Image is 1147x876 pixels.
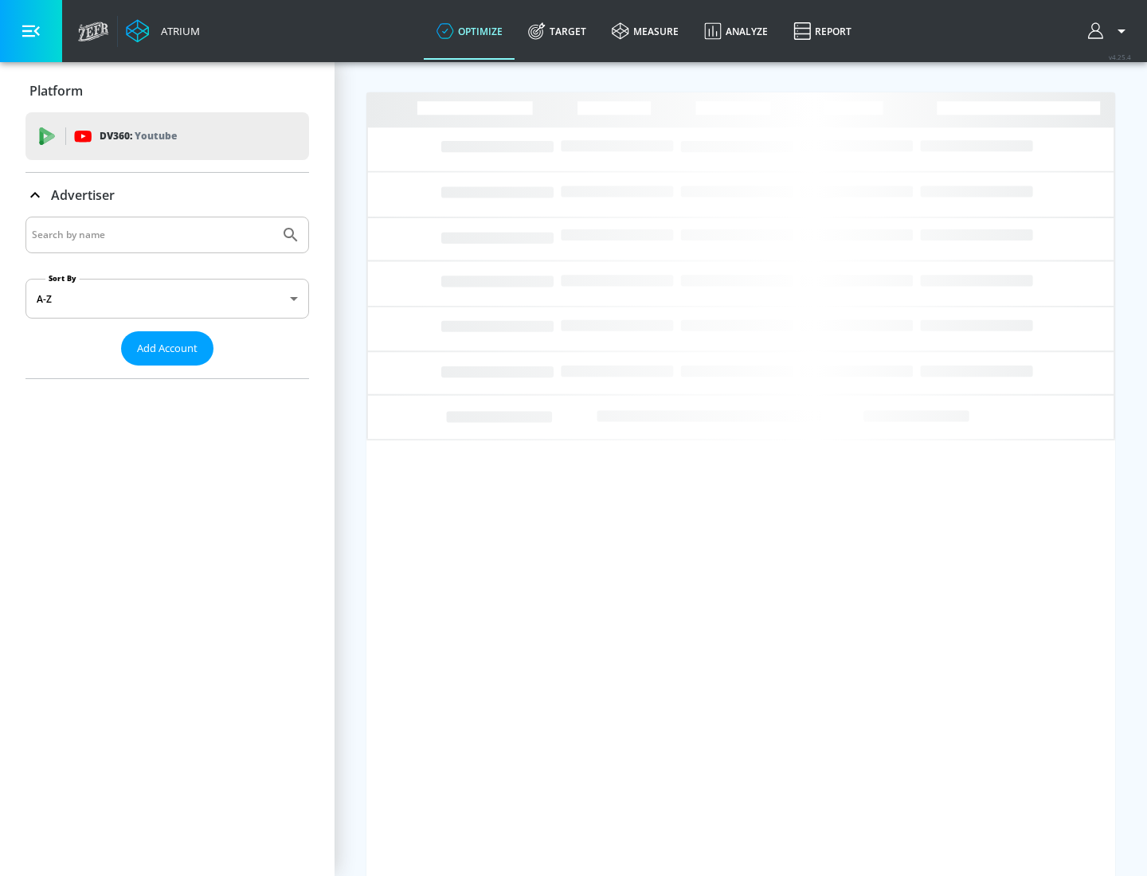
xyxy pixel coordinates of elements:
[515,2,599,60] a: Target
[25,112,309,160] div: DV360: Youtube
[135,127,177,144] p: Youtube
[25,173,309,217] div: Advertiser
[25,68,309,113] div: Platform
[137,339,198,358] span: Add Account
[45,273,80,284] label: Sort By
[25,366,309,378] nav: list of Advertiser
[599,2,691,60] a: measure
[691,2,781,60] a: Analyze
[781,2,864,60] a: Report
[1109,53,1131,61] span: v 4.25.4
[25,279,309,319] div: A-Z
[155,24,200,38] div: Atrium
[32,225,273,245] input: Search by name
[51,186,115,204] p: Advertiser
[424,2,515,60] a: optimize
[29,82,83,100] p: Platform
[25,217,309,378] div: Advertiser
[126,19,200,43] a: Atrium
[100,127,177,145] p: DV360:
[121,331,213,366] button: Add Account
